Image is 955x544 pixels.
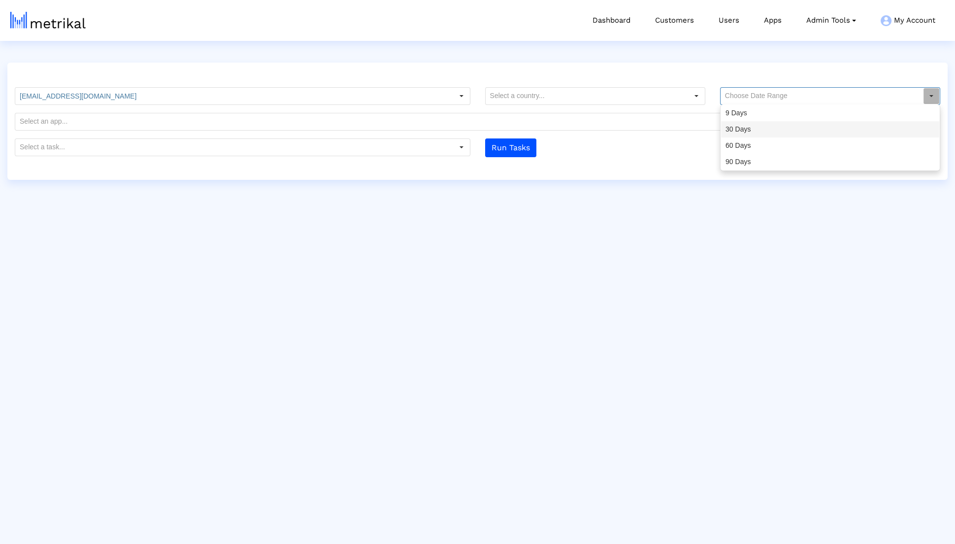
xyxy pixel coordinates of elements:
[721,121,939,137] div: 30 Days
[688,88,705,104] div: Select
[453,88,470,104] div: Select
[721,105,939,121] div: 9 Days
[721,137,939,154] div: 60 Days
[923,88,940,104] div: Select
[485,138,536,157] button: Run Tasks
[721,154,939,170] div: 90 Days
[881,15,891,26] img: my-account-menu-icon.png
[10,12,86,29] img: metrical-logo-light.png
[453,139,470,156] div: Select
